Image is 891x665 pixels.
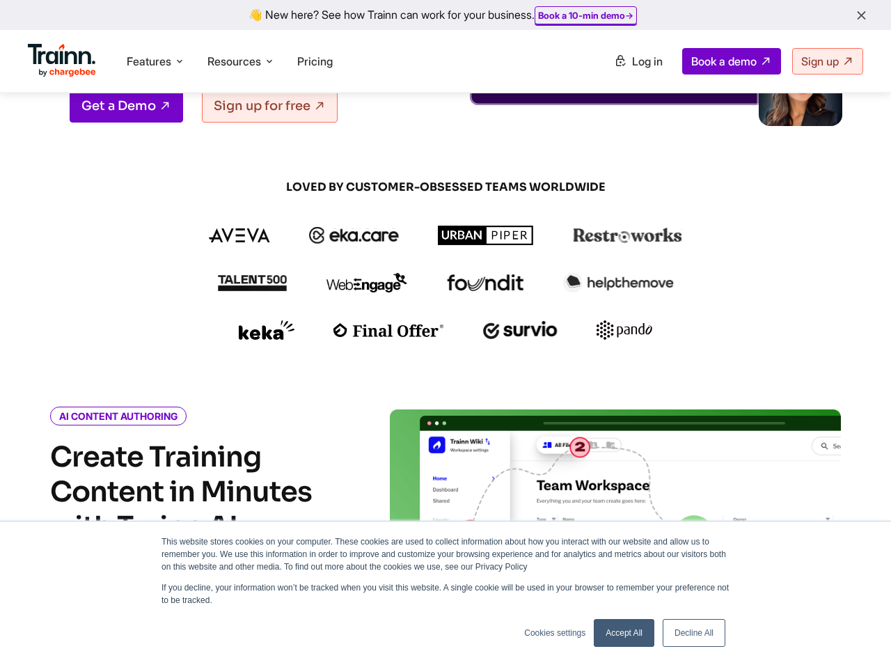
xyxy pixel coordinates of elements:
[217,274,287,292] img: talent500 logo
[111,180,780,195] span: LOVED BY CUSTOMER-OBSESSED TEAMS WORLDWIDE
[538,10,625,21] b: Book a 10-min demo
[50,440,340,545] h4: Create Training Content in Minutes with Trainn AI
[563,273,674,292] img: helpthemove logo
[28,44,96,77] img: Trainn Logo
[50,407,187,425] i: AI CONTENT AUTHORING
[161,581,730,607] p: If you decline, your information won’t be tracked when you visit this website. A single cookie wi...
[801,54,839,68] span: Sign up
[792,48,863,75] a: Sign up
[438,226,534,245] img: urbanpiper logo
[538,10,633,21] a: Book a 10-min demo→
[202,89,338,123] a: Sign up for free
[309,227,400,244] img: ekacare logo
[606,49,671,74] a: Log in
[594,619,654,647] a: Accept All
[483,321,558,339] img: survio logo
[207,54,261,69] span: Resources
[326,273,407,292] img: webengage logo
[691,54,757,68] span: Book a demo
[161,535,730,573] p: This website stores cookies on your computer. These cookies are used to collect information about...
[682,48,781,75] a: Book a demo
[297,54,333,68] a: Pricing
[127,54,171,69] span: Features
[663,619,725,647] a: Decline All
[8,8,883,22] div: 👋 New here? See how Trainn can work for your business.
[239,320,294,340] img: keka logo
[209,228,270,242] img: aveva logo
[446,274,524,291] img: foundit logo
[524,627,585,639] a: Cookies settings
[70,89,183,123] a: Get a Demo
[333,323,444,337] img: finaloffer logo
[632,54,663,68] span: Log in
[573,228,682,243] img: restroworks logo
[597,320,652,340] img: pando logo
